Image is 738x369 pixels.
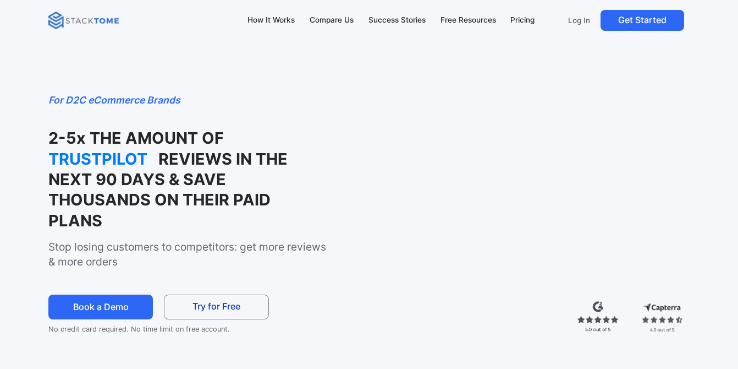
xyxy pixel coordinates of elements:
[48,94,180,106] em: For D2C eCommerce Brands
[48,240,328,269] p: Stop losing customers to competitors: get more reviews & more orders
[368,14,426,26] div: Success Stories
[364,9,431,32] a: Success Stories
[351,105,690,295] iframe: StackTome- product_demo 07.24 - 1.3x speed (1080p)
[435,9,501,32] a: Free Resources
[164,295,268,319] a: Try for Free
[48,149,288,230] strong: REVIEWS IN THE NEXT 90 DAYS & SAVE THOUSANDS ON THEIR PAID PLANS
[562,10,596,31] a: Log In
[305,9,359,32] a: Compare Us
[243,9,300,32] a: How It Works
[48,323,281,336] p: No credit card required. No time limit on free account.
[247,14,295,26] div: How It Works
[48,295,153,319] a: Book a Demo
[310,14,354,26] div: Compare Us
[48,149,158,169] strong: TRUSTPILOT
[568,15,590,25] p: Log In
[601,10,684,31] a: Get Started
[440,14,496,26] div: Free Resources
[505,9,540,32] a: Pricing
[510,14,535,26] div: Pricing
[48,128,224,148] strong: 2-5x THE AMOUNT OF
